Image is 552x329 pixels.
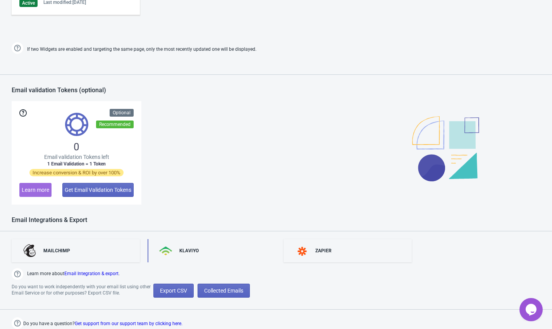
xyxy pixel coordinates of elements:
[74,141,79,153] span: 0
[19,183,52,197] button: Learn more
[44,153,109,161] span: Email validation Tokens left
[12,284,153,298] div: Do you want to work independently with your email list using other Email Service or for other pur...
[27,43,256,56] span: If two Widgets are enabled and targeting the same page, only the most recently updated one will b...
[12,317,23,329] img: help.png
[198,284,250,298] button: Collected Emails
[65,187,131,193] span: Get Email Validation Tokens
[412,116,479,181] img: illustration.svg
[96,121,134,128] div: Recommended
[315,248,332,254] div: ZAPIER
[64,271,119,276] a: Email Integration & export
[153,284,194,298] button: Export CSV
[65,113,88,136] img: tokens.svg
[295,247,309,256] img: zapier.svg
[110,109,134,117] div: Optional
[75,321,182,326] a: Get support from our support team by clicking here.
[204,288,243,294] span: Collected Emails
[23,244,37,257] img: mailchimp.png
[179,248,199,254] div: KLAVIYO
[160,288,187,294] span: Export CSV
[12,268,23,280] img: help.png
[29,169,124,176] span: Increase conversion & ROI by over 100%
[23,319,182,328] span: Do you have a question?
[62,183,134,197] button: Get Email Validation Tokens
[12,42,23,54] img: help.png
[159,246,173,255] img: klaviyo.png
[519,298,544,321] iframe: chat widget
[43,248,70,254] div: MAILCHIMP
[22,187,49,193] span: Learn more
[47,161,106,167] span: 1 Email Validation = 1 Token
[27,270,120,280] span: Learn more about .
